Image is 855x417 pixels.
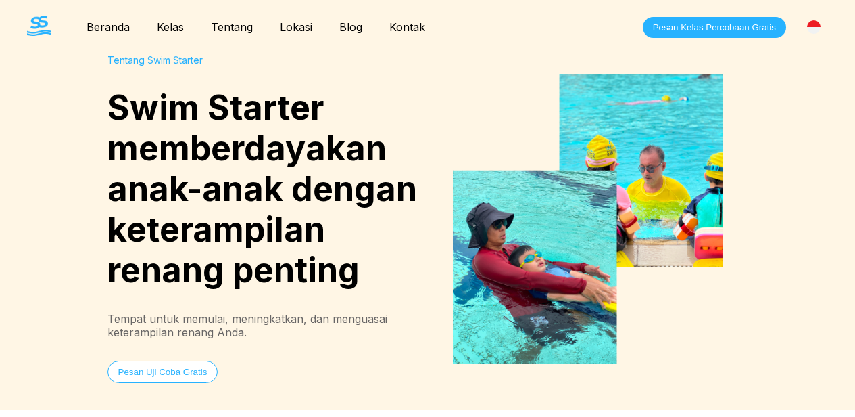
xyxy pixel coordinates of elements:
a: Tentang [197,20,266,34]
button: Pesan Uji Coba Gratis [107,361,218,383]
button: Pesan Kelas Percobaan Gratis [643,17,786,38]
div: Tentang Swim Starter [107,54,428,66]
h1: Swim Starter memberdayakan anak-anak dengan keterampilan renang penting [107,87,428,290]
div: [GEOGRAPHIC_DATA] [800,13,828,41]
div: Tempat untuk memulai, meningkatkan, dan menguasai keterampilan renang Anda. [107,312,428,339]
a: Lokasi [266,20,326,34]
a: Kontak [376,20,439,34]
a: Beranda [73,20,143,34]
img: Swimming Classes [453,74,723,363]
a: Kelas [143,20,197,34]
img: The Swim Starter Logo [27,16,51,36]
img: Indonesia [807,20,821,34]
a: Blog [326,20,376,34]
